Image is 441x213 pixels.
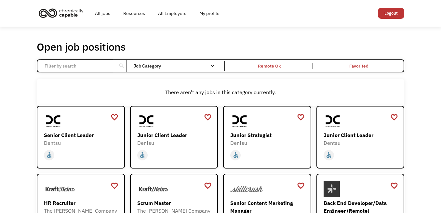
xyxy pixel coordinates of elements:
[137,199,213,207] div: Scrum Master
[134,61,221,71] div: Job Category
[41,60,113,72] input: Filter by search
[193,3,226,24] a: My profile
[37,6,88,20] a: home
[230,131,306,139] div: Junior Strategist
[204,112,212,122] a: favorite_border
[44,199,119,207] div: HR Recruiter
[204,181,212,191] a: favorite_border
[118,61,125,71] div: search
[40,88,401,96] div: There aren't any jobs in this category currently.
[44,181,76,197] img: The Kraft Heinz Company
[324,113,342,129] img: Dentsu
[297,112,305,122] a: favorite_border
[37,6,86,20] img: Chronically Capable logo
[324,139,399,147] div: Dentsu
[44,139,119,147] div: Dentsu
[230,181,263,197] img: Skillcrush
[225,60,314,71] a: Remote Ok
[130,106,218,169] a: DentsuJunior Client LeaderDentsuaccessible
[297,181,305,191] a: favorite_border
[46,150,53,160] div: accessible
[378,8,404,19] a: Logout
[316,106,405,169] a: DentsuJunior Client LeaderDentsuaccessible
[232,150,239,160] div: accessible
[139,150,146,160] div: accessible
[137,113,156,129] img: Dentsu
[230,113,249,129] img: Dentsu
[137,131,213,139] div: Junior Client Leader
[37,40,126,53] h1: Open job positions
[325,150,332,160] div: accessible
[88,3,117,24] a: All jobs
[152,3,193,24] a: All Employers
[44,113,63,129] img: Dentsu
[44,131,119,139] div: Senior Client Leader
[258,62,281,70] div: Remote Ok
[137,181,170,197] img: The Kraft Heinz Company
[134,64,221,68] div: Job Category
[390,181,398,191] a: favorite_border
[111,181,118,191] a: favorite_border
[37,106,125,169] a: DentsuSenior Client LeaderDentsuaccessible
[37,59,404,72] form: Email Form
[137,139,213,147] div: Dentsu
[314,60,404,71] a: Favorited
[117,3,152,24] a: Resources
[230,139,306,147] div: Dentsu
[390,112,398,122] a: favorite_border
[324,131,399,139] div: Junior Client Leader
[223,106,311,169] a: DentsuJunior StrategistDentsuaccessible
[111,112,118,122] a: favorite_border
[324,181,340,197] img: Chronius Health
